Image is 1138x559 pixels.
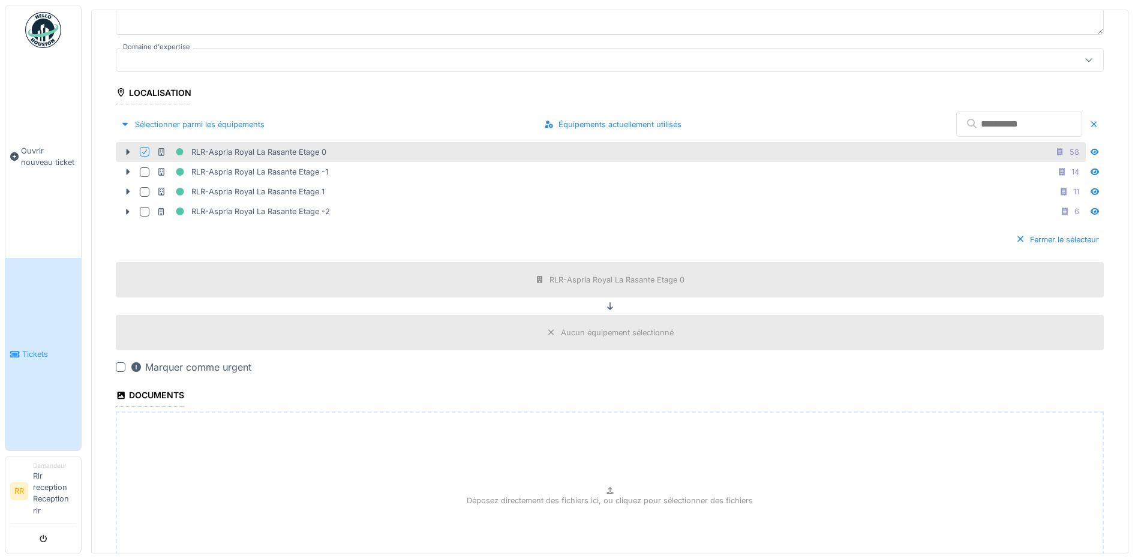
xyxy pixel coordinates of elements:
[33,461,76,521] li: Rlr reception Reception rlr
[130,360,251,374] div: Marquer comme urgent
[1070,146,1079,158] div: 58
[157,164,328,179] div: RLR-Aspria Royal La Rasante Etage -1
[5,258,81,450] a: Tickets
[22,348,76,360] span: Tickets
[10,482,28,500] li: RR
[121,42,193,52] label: Domaine d'expertise
[550,274,684,285] div: RLR-Aspria Royal La Rasante Etage 0
[21,145,76,168] span: Ouvrir nouveau ticket
[1073,186,1079,197] div: 11
[116,116,269,133] div: Sélectionner parmi les équipements
[33,461,76,470] div: Demandeur
[157,145,326,160] div: RLR-Aspria Royal La Rasante Etage 0
[539,116,686,133] div: Équipements actuellement utilisés
[1071,166,1079,178] div: 14
[116,84,191,104] div: Localisation
[467,495,753,506] p: Déposez directement des fichiers ici, ou cliquez pour sélectionner des fichiers
[116,386,184,407] div: Documents
[10,461,76,524] a: RR DemandeurRlr reception Reception rlr
[1074,206,1079,217] div: 6
[157,184,325,199] div: RLR-Aspria Royal La Rasante Etage 1
[25,12,61,48] img: Badge_color-CXgf-gQk.svg
[561,327,674,338] div: Aucun équipement sélectionné
[157,204,330,219] div: RLR-Aspria Royal La Rasante Etage -2
[5,55,81,258] a: Ouvrir nouveau ticket
[1011,232,1104,248] div: Fermer le sélecteur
